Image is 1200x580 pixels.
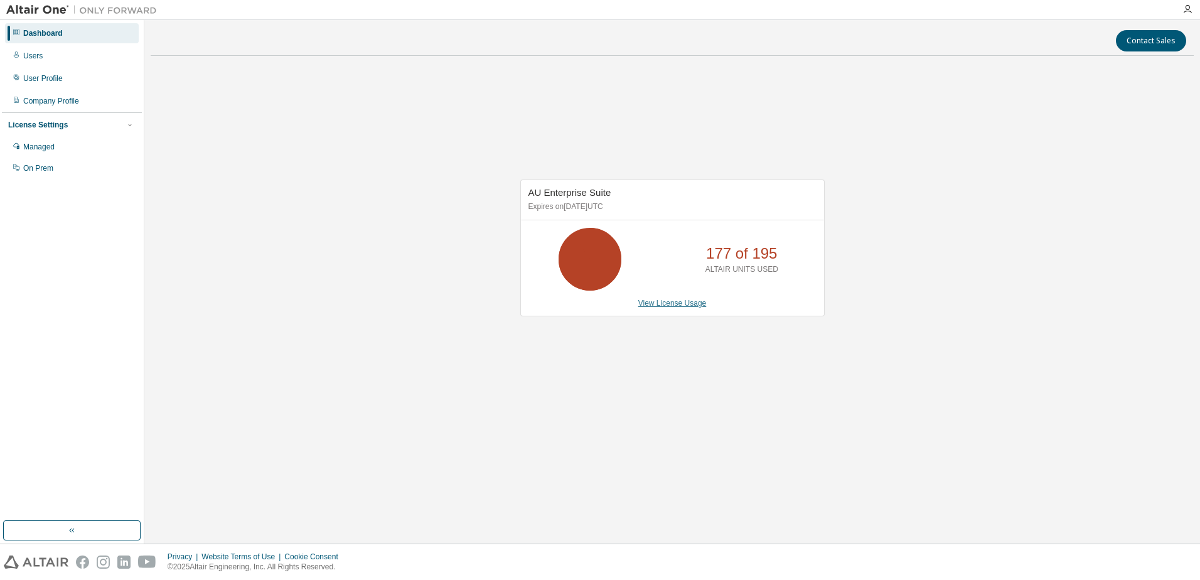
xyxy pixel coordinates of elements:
span: AU Enterprise Suite [528,187,611,198]
img: altair_logo.svg [4,556,68,569]
p: ALTAIR UNITS USED [705,264,778,275]
div: Company Profile [23,96,79,106]
div: Dashboard [23,28,63,38]
img: Altair One [6,4,163,16]
p: © 2025 Altair Engineering, Inc. All Rights Reserved. [168,562,346,572]
div: Users [23,51,43,61]
button: Contact Sales [1116,30,1186,51]
a: View License Usage [638,299,707,308]
img: linkedin.svg [117,556,131,569]
img: facebook.svg [76,556,89,569]
p: Expires on [DATE] UTC [528,201,813,212]
div: License Settings [8,120,68,130]
div: Cookie Consent [284,552,345,562]
img: instagram.svg [97,556,110,569]
div: Managed [23,142,55,152]
div: Website Terms of Use [201,552,284,562]
div: User Profile [23,73,63,83]
p: 177 of 195 [706,243,777,264]
img: youtube.svg [138,556,156,569]
div: Privacy [168,552,201,562]
div: On Prem [23,163,53,173]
